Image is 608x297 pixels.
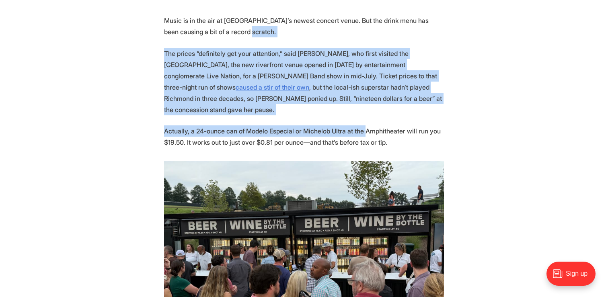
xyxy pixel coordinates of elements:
[164,125,444,148] p: Actually, a 24-ounce can of Modelo Especial or Michelob Ultra at the Amphitheater will run you $1...
[236,83,309,91] a: caused a stir of their own
[164,48,444,115] p: The prices “definitely get your attention,” said [PERSON_NAME], who first visited the [GEOGRAPHIC...
[540,258,608,297] iframe: portal-trigger
[164,15,444,37] p: Music is in the air at [GEOGRAPHIC_DATA]’s newest concert venue. But the drink menu has been caus...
